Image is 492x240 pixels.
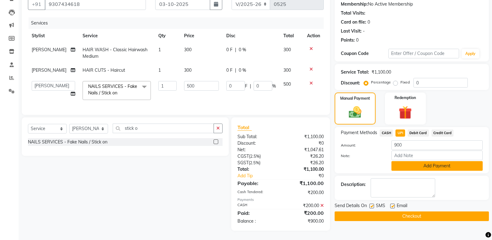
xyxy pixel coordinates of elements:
[335,202,367,210] span: Send Details On
[368,19,370,25] div: 0
[281,153,328,160] div: ₹26.20
[237,197,324,202] div: Payments
[336,153,386,159] label: Note:
[32,47,66,52] span: [PERSON_NAME]
[239,67,246,74] span: 0 %
[272,83,276,89] span: %
[83,67,125,73] span: HAIR CUTS - Haircut
[372,69,391,75] div: ₹1,100.00
[395,129,405,137] span: UPI
[233,153,281,160] div: ( )
[371,79,391,85] label: Percentage
[237,124,252,131] span: Total
[341,50,388,57] div: Coupon Code
[235,67,236,74] span: |
[180,29,223,43] th: Price
[281,209,328,217] div: ₹200.00
[281,202,328,209] div: ₹200.00
[395,95,416,101] label: Redemption
[397,202,407,210] span: Email
[335,211,489,221] button: Checkout
[345,105,365,120] img: _cash.svg
[155,29,180,43] th: Qty
[340,96,370,101] label: Manual Payment
[281,179,328,187] div: ₹1,100.00
[184,67,192,73] span: 300
[391,140,483,150] input: Amount
[388,49,459,58] input: Enter Offer / Coupon Code
[391,161,483,171] button: Add Payment
[28,29,79,43] th: Stylist
[233,140,281,147] div: Discount:
[233,202,281,209] div: CASH
[233,189,281,196] div: Cash Tendered:
[233,218,281,224] div: Balance :
[245,83,247,89] span: F
[113,124,214,133] input: Search or Scan
[117,90,120,96] a: x
[341,181,366,188] div: Description:
[341,1,483,7] div: No Active Membership
[158,47,161,52] span: 1
[233,173,289,179] a: Add Tip
[281,140,328,147] div: ₹0
[391,151,483,160] input: Add Note
[184,47,192,52] span: 300
[235,47,236,53] span: |
[303,29,324,43] th: Action
[233,160,281,166] div: ( )
[32,67,66,73] span: [PERSON_NAME]
[29,17,328,29] div: Services
[341,129,377,136] span: Payment Methods
[341,28,362,34] div: Last Visit:
[237,153,249,159] span: CGST
[281,147,328,153] div: ₹1,047.61
[283,67,291,73] span: 300
[237,160,249,165] span: SGST
[376,202,385,210] span: SMS
[341,1,368,7] div: Membership:
[289,173,328,179] div: ₹0
[233,209,281,217] div: Paid:
[341,80,360,86] div: Discount:
[226,67,232,74] span: 0 F
[395,104,416,121] img: _gift.svg
[380,129,393,137] span: CASH
[223,29,280,43] th: Disc
[341,19,366,25] div: Card on file:
[462,49,479,58] button: Apply
[88,84,137,96] span: NAILS SERVICES - Fake Nails / Stick on
[408,129,429,137] span: Debit Card
[281,160,328,166] div: ₹26.20
[283,47,291,52] span: 300
[233,134,281,140] div: Sub Total:
[341,69,369,75] div: Service Total:
[83,47,147,59] span: HAIR WASH - Classic Hairwash Medium
[363,28,365,34] div: -
[79,29,155,43] th: Service
[281,218,328,224] div: ₹900.00
[280,29,304,43] th: Total
[341,10,365,16] div: Total Visits:
[233,179,281,187] div: Payable:
[281,189,328,196] div: ₹200.00
[336,143,386,148] label: Amount:
[281,134,328,140] div: ₹1,100.00
[28,139,107,145] div: NAILS SERVICES - Fake Nails / Stick on
[239,47,246,53] span: 0 %
[281,166,328,173] div: ₹1,100.00
[158,67,161,73] span: 1
[250,154,260,159] span: 2.5%
[226,47,232,53] span: 0 F
[431,129,454,137] span: Credit Card
[356,37,359,43] div: 0
[341,37,355,43] div: Points:
[250,160,259,165] span: 2.5%
[283,81,291,87] span: 500
[233,166,281,173] div: Total:
[233,147,281,153] div: Net:
[400,79,410,85] label: Fixed
[250,83,251,89] span: |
